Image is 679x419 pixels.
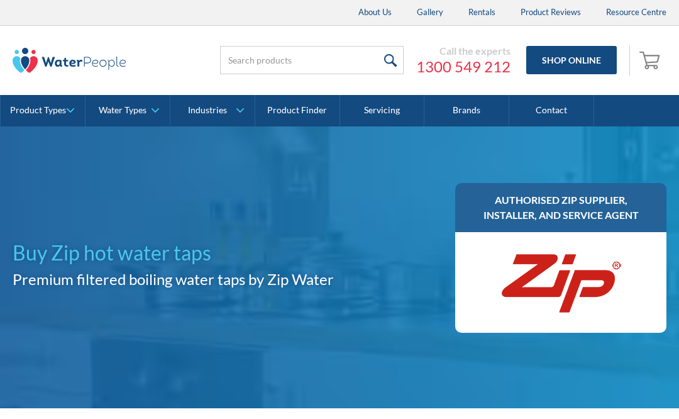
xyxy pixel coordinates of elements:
[86,95,170,126] a: Water Types
[639,50,663,70] img: shopping cart
[416,45,511,57] div: Call the experts
[10,105,66,116] div: Product Types
[13,268,334,291] h2: Premium filtered boiling water taps by Zip Water
[1,95,85,126] a: Product Types
[13,48,126,73] img: The Water People
[526,46,617,74] a: Shop Online
[220,46,404,74] input: Search products
[255,95,340,126] a: Product Finder
[424,95,509,126] a: Brands
[188,105,227,116] div: Industries
[509,95,594,126] a: Contact
[99,105,146,116] div: Water Types
[13,238,334,268] h1: Buy Zip hot water taps
[636,45,666,75] a: Open empty cart
[468,193,654,223] h3: AUTHORISED ZIP SUPPLIER, INSTALLER, AND SERVICE AGENT
[416,57,511,76] a: 1300 549 212
[170,95,255,126] a: Industries
[340,95,425,126] a: Servicing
